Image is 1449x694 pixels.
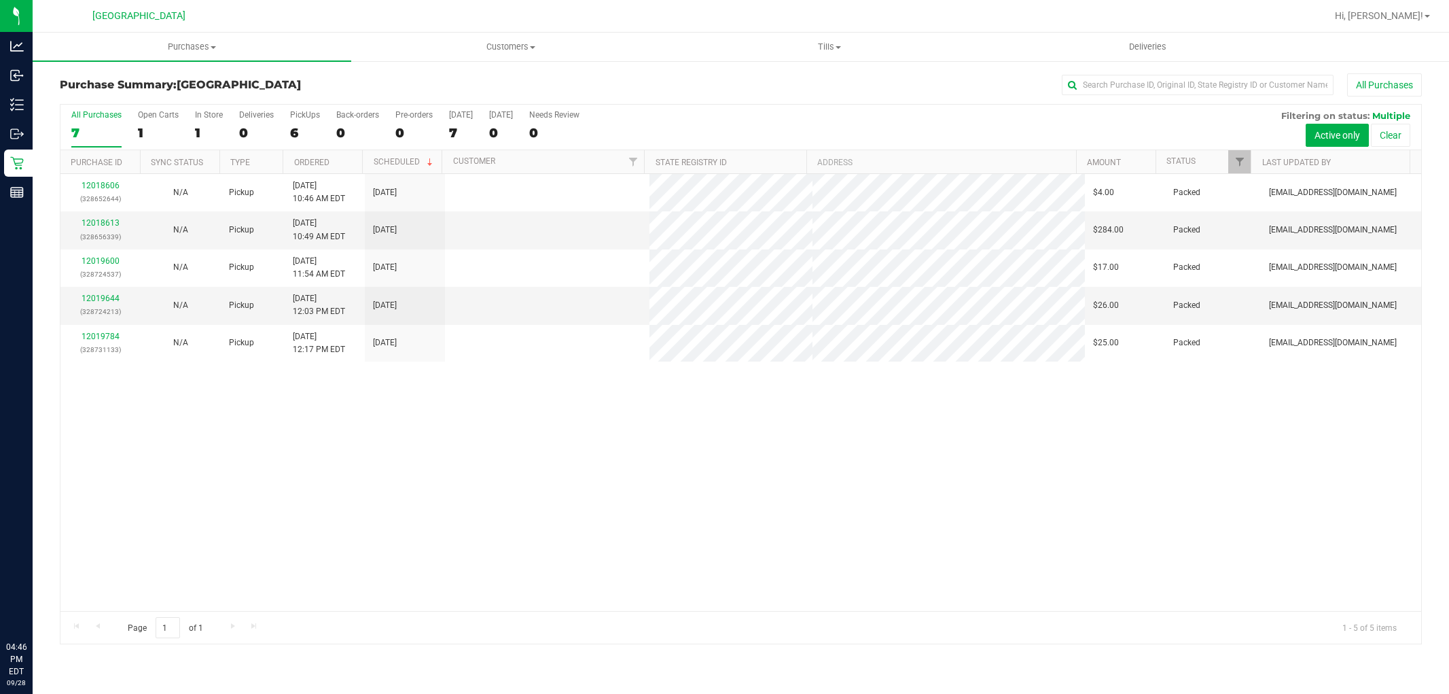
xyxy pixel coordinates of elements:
span: [EMAIL_ADDRESS][DOMAIN_NAME] [1269,224,1397,237]
span: [EMAIL_ADDRESS][DOMAIN_NAME] [1269,186,1397,199]
span: [DATE] 10:46 AM EDT [293,179,345,205]
span: Tills [670,41,988,53]
span: Filtering on status: [1281,110,1370,121]
div: PickUps [290,110,320,120]
div: All Purchases [71,110,122,120]
a: Ordered [294,158,329,167]
span: $25.00 [1093,336,1119,349]
div: 7 [71,125,122,141]
a: Filter [622,150,644,173]
a: Amount [1087,158,1121,167]
button: All Purchases [1347,73,1422,97]
button: N/A [173,336,188,349]
div: 0 [395,125,433,141]
span: Pickup [229,224,254,237]
span: [DATE] [373,186,397,199]
div: 1 [195,125,223,141]
span: Packed [1173,224,1200,237]
div: 0 [336,125,379,141]
a: 12019644 [82,294,120,303]
span: Packed [1173,186,1200,199]
div: Pre-orders [395,110,433,120]
span: [GEOGRAPHIC_DATA] [177,78,301,91]
span: [DATE] [373,336,397,349]
span: Deliveries [1111,41,1185,53]
span: Pickup [229,336,254,349]
div: 6 [290,125,320,141]
span: [EMAIL_ADDRESS][DOMAIN_NAME] [1269,299,1397,312]
span: Packed [1173,299,1200,312]
span: Purchases [33,41,351,53]
button: N/A [173,261,188,274]
div: Deliveries [239,110,274,120]
span: [DATE] 10:49 AM EDT [293,217,345,243]
button: N/A [173,299,188,312]
div: Needs Review [529,110,579,120]
a: Purchases [33,33,351,61]
input: 1 [156,617,180,638]
a: Filter [1228,150,1251,173]
span: [DATE] 12:17 PM EDT [293,330,345,356]
iframe: Resource center [14,585,54,626]
div: Back-orders [336,110,379,120]
span: [EMAIL_ADDRESS][DOMAIN_NAME] [1269,336,1397,349]
a: 12019600 [82,256,120,266]
span: [DATE] [373,224,397,237]
th: Address [806,150,1076,174]
span: [DATE] 12:03 PM EDT [293,292,345,318]
span: Hi, [PERSON_NAME]! [1335,10,1423,21]
p: (328652644) [69,192,132,205]
span: Multiple [1372,110,1410,121]
span: $4.00 [1093,186,1114,199]
p: (328724537) [69,268,132,281]
a: Customer [453,156,495,166]
span: [DATE] 11:54 AM EDT [293,255,345,281]
inline-svg: Retail [10,156,24,170]
div: [DATE] [449,110,473,120]
div: [DATE] [489,110,513,120]
div: 1 [138,125,179,141]
button: Active only [1306,124,1369,147]
button: Clear [1371,124,1410,147]
span: Page of 1 [116,617,214,638]
a: Deliveries [988,33,1307,61]
a: 12018613 [82,218,120,228]
span: Pickup [229,261,254,274]
span: Not Applicable [173,300,188,310]
input: Search Purchase ID, Original ID, State Registry ID or Customer Name... [1062,75,1334,95]
span: Not Applicable [173,188,188,197]
inline-svg: Outbound [10,127,24,141]
button: N/A [173,186,188,199]
span: [DATE] [373,261,397,274]
button: N/A [173,224,188,237]
a: Status [1166,156,1196,166]
span: [GEOGRAPHIC_DATA] [92,10,185,22]
span: Not Applicable [173,225,188,235]
span: $284.00 [1093,224,1124,237]
a: Scheduled [374,157,435,167]
div: In Store [195,110,223,120]
inline-svg: Inbound [10,69,24,82]
span: Packed [1173,261,1200,274]
span: Pickup [229,186,254,199]
p: (328724213) [69,305,132,318]
a: Purchase ID [71,158,122,167]
a: Last Updated By [1262,158,1331,167]
div: 0 [239,125,274,141]
span: $17.00 [1093,261,1119,274]
span: 1 - 5 of 5 items [1331,617,1408,638]
span: [EMAIL_ADDRESS][DOMAIN_NAME] [1269,261,1397,274]
a: Sync Status [151,158,203,167]
p: (328731133) [69,343,132,356]
span: Pickup [229,299,254,312]
div: 0 [529,125,579,141]
p: (328656339) [69,230,132,243]
a: Customers [351,33,670,61]
a: State Registry ID [656,158,727,167]
a: Tills [670,33,988,61]
div: Open Carts [138,110,179,120]
span: Not Applicable [173,338,188,347]
p: 04:46 PM EDT [6,641,26,678]
inline-svg: Reports [10,186,24,199]
inline-svg: Analytics [10,39,24,53]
